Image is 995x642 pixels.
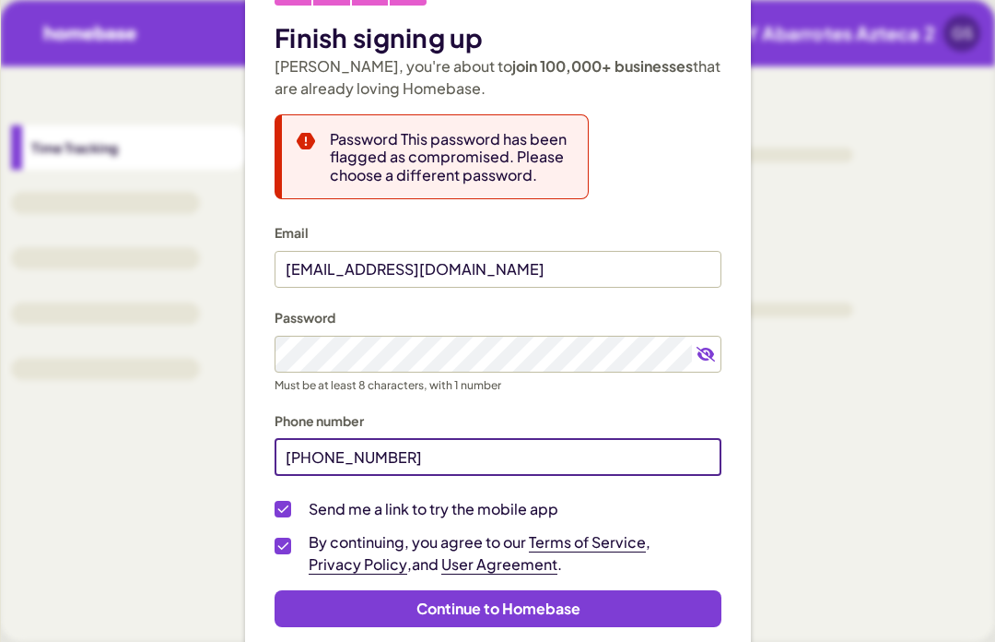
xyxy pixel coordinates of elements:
p: Email [275,221,721,244]
input: (XXX) XXX-XXXX [275,439,721,476]
p: Send me a link to try the mobile app [309,498,558,520]
h1: Finish signing up [275,20,721,55]
span: Must be at least 8 characters, with 1 number [275,378,501,393]
p: and [412,554,439,574]
p: , , . [309,531,711,576]
div: Password This password has been flagged as compromised. Please choose a different password. [330,130,573,184]
p: Password [275,306,721,328]
input: email@company.com [275,251,721,288]
span: terms [268,531,298,561]
a: Privacy Policy [309,555,407,574]
span: Continue to Homebase [416,600,580,618]
p: By continuing, you agree to our [309,532,526,552]
button: Continue to Homebase [275,590,721,627]
a: Terms of Service [529,533,646,552]
span: [PERSON_NAME], you're about to that are already loving Homebase. [275,56,720,98]
p: Phone number [275,410,721,432]
a: User Agreement [441,555,557,574]
b: join 100,000+ businesses [512,56,693,76]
